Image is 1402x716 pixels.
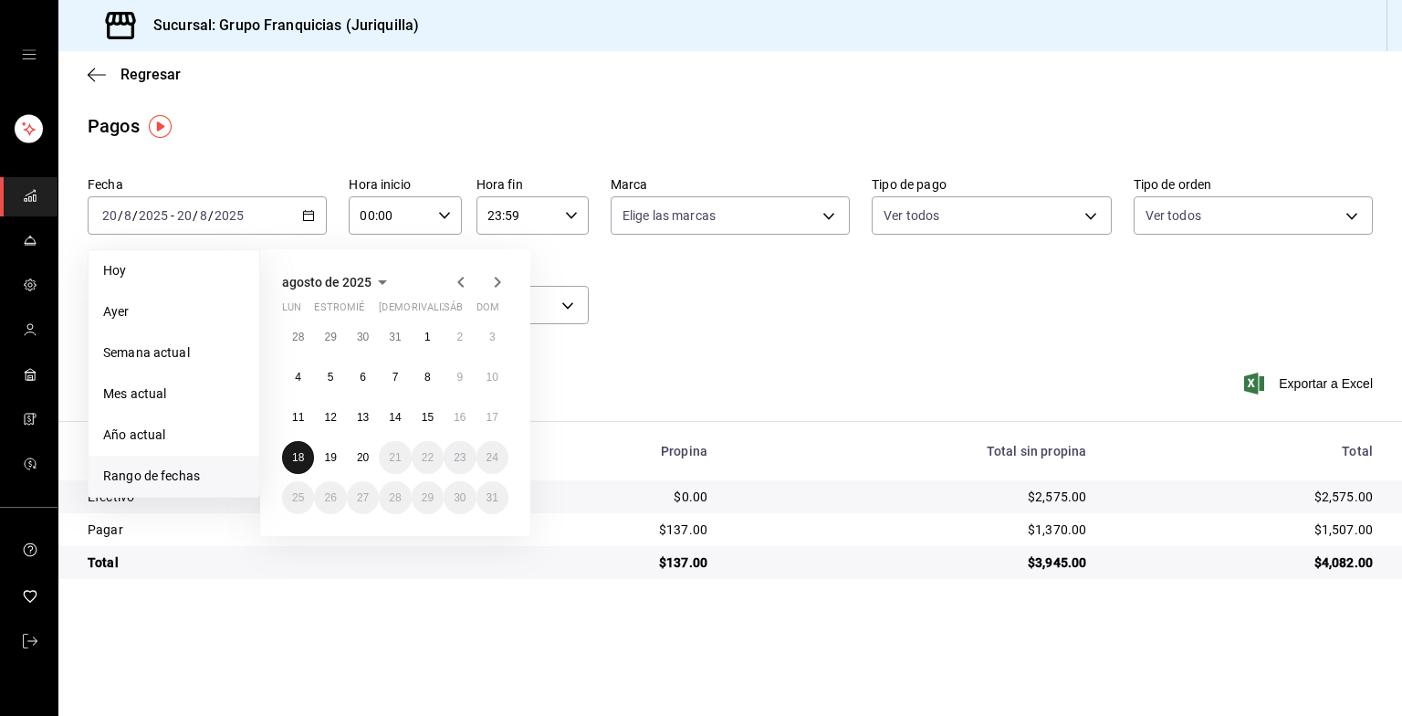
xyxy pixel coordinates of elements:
button: 31 de julio de 2025 [379,321,411,353]
abbr: 30 de agosto de 2025 [454,491,466,504]
button: agosto de 2025 [282,271,393,293]
abbr: 9 de agosto de 2025 [456,371,463,384]
button: 6 de agosto de 2025 [347,361,379,394]
abbr: 5 de agosto de 2025 [328,371,334,384]
span: Elige las marcas [623,206,716,225]
button: 7 de agosto de 2025 [379,361,411,394]
input: -- [101,208,118,223]
span: Año actual [103,426,245,445]
div: Total sin propina [737,444,1086,458]
img: Marcador de información sobre herramientas [149,115,172,138]
abbr: viernes [412,301,462,321]
abbr: lunes [282,301,301,321]
input: -- [199,208,208,223]
button: 10 de agosto de 2025 [476,361,508,394]
button: 29 de julio de 2025 [314,321,346,353]
abbr: 24 de agosto de 2025 [487,451,498,464]
abbr: sábado [444,301,463,321]
div: $2,575.00 [1115,488,1373,506]
button: 26 de agosto de 2025 [314,481,346,514]
div: $2,575.00 [737,488,1086,506]
abbr: 30 de julio de 2025 [357,331,369,343]
label: Tipo de pago [872,178,1111,191]
button: Regresar [88,66,181,83]
div: Total [1115,444,1373,458]
abbr: 25 de agosto de 2025 [292,491,304,504]
abbr: 8 de agosto de 2025 [424,371,431,384]
abbr: 27 de agosto de 2025 [357,491,369,504]
abbr: 23 de agosto de 2025 [454,451,466,464]
button: 4 de agosto de 2025 [282,361,314,394]
span: Semana actual [103,343,245,363]
div: $3,945.00 [737,553,1086,572]
abbr: 29 de julio de 2025 [324,331,336,343]
abbr: 4 de agosto de 2025 [295,371,301,384]
span: Ver todos [884,206,939,225]
span: / [132,208,138,223]
div: $1,507.00 [1115,521,1373,539]
button: 18 de agosto de 2025 [282,441,314,474]
span: Mes actual [103,384,245,404]
button: 29 de agosto de 2025 [412,481,444,514]
abbr: 14 de agosto de 2025 [389,411,401,424]
button: 8 de agosto de 2025 [412,361,444,394]
button: 28 de julio de 2025 [282,321,314,353]
button: 9 de agosto de 2025 [444,361,476,394]
div: Pagar [88,521,480,539]
span: Rango de fechas [103,467,245,486]
abbr: 16 de agosto de 2025 [454,411,466,424]
button: 27 de agosto de 2025 [347,481,379,514]
label: Hora inicio [349,178,461,191]
button: cajón abierto [22,47,37,62]
label: Hora fin [476,178,589,191]
button: 11 de agosto de 2025 [282,401,314,434]
abbr: 17 de agosto de 2025 [487,411,498,424]
abbr: 20 de agosto de 2025 [357,451,369,464]
span: Ver todos [1146,206,1201,225]
span: / [193,208,198,223]
input: ---- [138,208,169,223]
span: Regresar [120,66,181,83]
input: -- [176,208,193,223]
button: 14 de agosto de 2025 [379,401,411,434]
abbr: 11 de agosto de 2025 [292,411,304,424]
button: 21 de agosto de 2025 [379,441,411,474]
abbr: 21 de agosto de 2025 [389,451,401,464]
div: Total [88,553,480,572]
button: 5 de agosto de 2025 [314,361,346,394]
button: 3 de agosto de 2025 [476,321,508,353]
abbr: 7 de agosto de 2025 [392,371,399,384]
button: Exportar a Excel [1248,373,1373,395]
label: Marca [611,178,850,191]
abbr: 29 de agosto de 2025 [422,491,434,504]
span: Hoy [103,261,245,280]
div: $1,370.00 [737,521,1086,539]
abbr: miércoles [347,301,364,321]
abbr: 18 de agosto de 2025 [292,451,304,464]
abbr: 22 de agosto de 2025 [422,451,434,464]
abbr: 15 de agosto de 2025 [422,411,434,424]
button: 25 de agosto de 2025 [282,481,314,514]
abbr: 10 de agosto de 2025 [487,371,498,384]
button: 19 de agosto de 2025 [314,441,346,474]
button: 30 de julio de 2025 [347,321,379,353]
button: 23 de agosto de 2025 [444,441,476,474]
abbr: domingo [476,301,499,321]
label: Tipo de orden [1134,178,1373,191]
input: ---- [214,208,245,223]
abbr: 31 de agosto de 2025 [487,491,498,504]
button: 31 de agosto de 2025 [476,481,508,514]
button: 15 de agosto de 2025 [412,401,444,434]
abbr: martes [314,301,371,321]
abbr: 12 de agosto de 2025 [324,411,336,424]
h3: Sucursal: Grupo Franquicias (Juriquilla) [139,15,419,37]
span: Ayer [103,302,245,321]
button: 30 de agosto de 2025 [444,481,476,514]
abbr: 13 de agosto de 2025 [357,411,369,424]
abbr: 28 de julio de 2025 [292,331,304,343]
div: $137.00 [509,553,708,572]
button: 12 de agosto de 2025 [314,401,346,434]
label: Fecha [88,178,327,191]
abbr: 6 de agosto de 2025 [360,371,366,384]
